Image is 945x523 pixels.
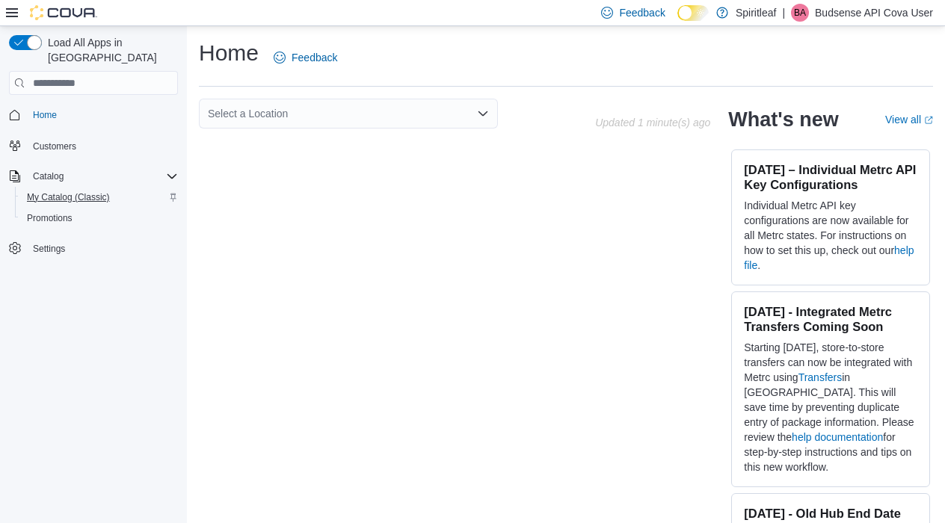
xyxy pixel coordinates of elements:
button: Settings [3,238,184,259]
a: help file [744,244,914,271]
span: Feedback [619,5,665,20]
span: Load All Apps in [GEOGRAPHIC_DATA] [42,35,178,65]
span: BA [794,4,806,22]
span: Settings [33,243,65,255]
button: Customers [3,134,184,156]
button: Home [3,104,184,126]
a: Transfers [798,371,843,383]
a: help documentation [792,431,883,443]
h3: [DATE] – Individual Metrc API Key Configurations [744,162,917,192]
h3: [DATE] - Integrated Metrc Transfers Coming Soon [744,304,917,334]
nav: Complex example [9,98,178,298]
span: Feedback [292,50,337,65]
span: Customers [27,136,178,155]
input: Dark Mode [677,5,709,21]
a: Promotions [21,209,79,227]
a: Customers [27,137,82,155]
span: Promotions [27,212,73,224]
button: Promotions [15,208,184,229]
span: Home [27,105,178,124]
span: Catalog [33,170,64,182]
span: Catalog [27,167,178,185]
a: Home [27,106,63,124]
div: Budsense API Cova User [791,4,809,22]
p: Budsense API Cova User [815,4,933,22]
a: My Catalog (Classic) [21,188,116,206]
h2: What's new [728,108,838,131]
img: Cova [30,5,97,20]
p: Spiritleaf [736,4,776,22]
button: Catalog [27,167,70,185]
span: Dark Mode [677,21,678,22]
a: Settings [27,240,71,258]
span: Promotions [21,209,178,227]
p: | [782,4,785,22]
button: Catalog [3,166,184,187]
button: My Catalog (Classic) [15,187,184,208]
span: My Catalog (Classic) [27,191,110,203]
a: View allExternal link [885,114,933,126]
p: Starting [DATE], store-to-store transfers can now be integrated with Metrc using in [GEOGRAPHIC_D... [744,340,917,474]
svg: External link [924,116,933,125]
p: Individual Metrc API key configurations are now available for all Metrc states. For instructions ... [744,198,917,273]
a: Feedback [268,43,343,72]
p: Updated 1 minute(s) ago [595,117,710,129]
h3: [DATE] - Old Hub End Date [744,506,917,521]
button: Open list of options [477,108,489,120]
span: Customers [33,140,76,152]
span: Home [33,109,57,121]
span: My Catalog (Classic) [21,188,178,206]
span: Settings [27,239,178,258]
h1: Home [199,38,259,68]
